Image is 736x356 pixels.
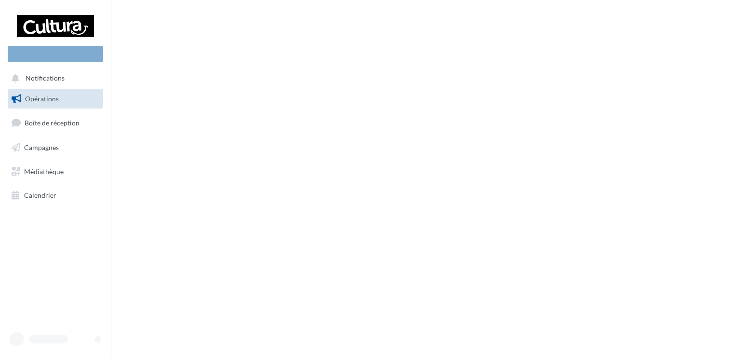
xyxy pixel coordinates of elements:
span: Boîte de réception [25,119,79,127]
span: Calendrier [24,191,56,199]
span: Notifications [26,74,65,82]
a: Médiathèque [6,162,105,182]
div: Nouvelle campagne [8,46,103,62]
a: Opérations [6,89,105,109]
span: Campagnes [24,143,59,151]
a: Campagnes [6,137,105,158]
a: Calendrier [6,185,105,205]
a: Boîte de réception [6,112,105,133]
span: Opérations [25,95,59,103]
span: Médiathèque [24,167,64,175]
